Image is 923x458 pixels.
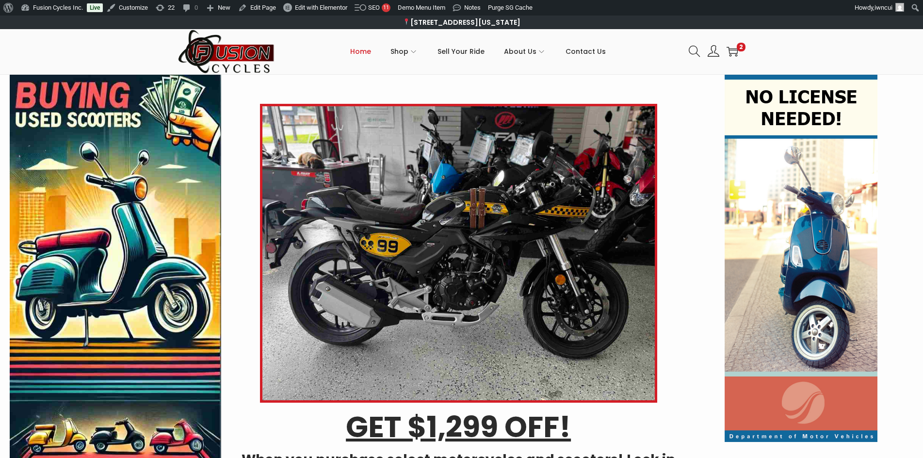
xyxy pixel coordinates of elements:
a: About Us [504,30,546,73]
a: Sell Your Ride [437,30,485,73]
img: Woostify retina logo [178,29,275,74]
u: GET $1,299 OFF! [346,407,571,447]
span: Sell Your Ride [437,39,485,64]
span: About Us [504,39,536,64]
span: Home [350,39,371,64]
a: Shop [390,30,418,73]
a: Home [350,30,371,73]
a: 2 [727,46,738,57]
span: Edit with Elementor [295,4,347,11]
a: [STREET_ADDRESS][US_STATE] [403,17,520,27]
span: Contact Us [566,39,606,64]
a: Live [87,3,103,12]
nav: Primary navigation [275,30,681,73]
span: iwncui [874,4,892,11]
span: Shop [390,39,408,64]
img: 📍 [403,18,410,25]
a: Contact Us [566,30,606,73]
div: 11 [382,3,390,12]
